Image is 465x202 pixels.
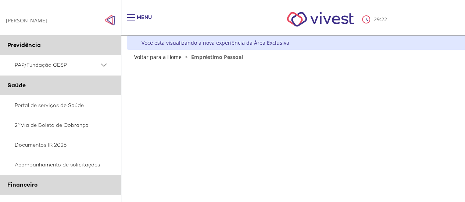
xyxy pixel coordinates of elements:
[381,16,387,23] span: 22
[7,41,41,49] span: Previdência
[191,54,243,60] span: Empréstimo Pessoal
[374,16,380,23] span: 29
[6,17,47,24] div: [PERSON_NAME]
[279,4,362,35] img: Vivest
[142,39,289,46] div: Você está visualizando a nova experiência da Área Exclusiva
[7,81,26,89] span: Saúde
[134,54,182,60] a: Voltar para a Home
[183,54,190,60] span: >
[104,15,115,26] img: Fechar menu
[7,181,37,188] span: Financeiro
[137,14,152,29] div: Menu
[362,15,389,23] div: :
[104,15,115,26] span: Click to close side navigation.
[15,60,99,70] span: PAP/Fundação CESP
